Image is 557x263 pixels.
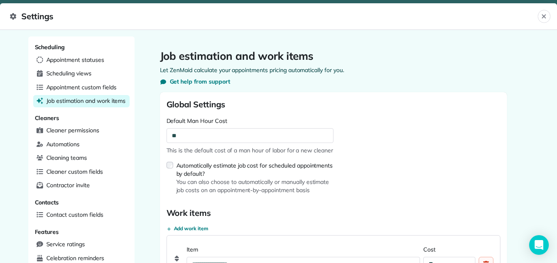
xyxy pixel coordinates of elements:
h1: Job estimation and work items [160,50,507,63]
span: Job estimation and work items [46,97,126,105]
span: Features [35,228,59,236]
label: Cost [423,245,475,254]
a: Appointment statuses [33,54,130,66]
span: Cleaner permissions [46,126,99,134]
h2: Global Settings [167,99,333,110]
label: Automatically estimate job cost for scheduled appointments by default? [176,161,333,178]
span: Cleaning teams [46,154,87,162]
span: Contractor invite [46,181,90,189]
button: Close [538,10,550,23]
span: Celebration reminders [46,254,104,262]
span: Add work item [174,225,209,232]
span: Contacts [35,199,59,206]
div: Open Intercom Messenger [529,235,549,255]
a: Cleaning teams [33,152,130,164]
h2: Work items [167,207,500,219]
span: Cleaner custom fields [46,168,103,176]
span: Appointment custom fields [46,83,116,91]
label: Default Man Hour Cost [167,117,333,125]
span: This is the default cost of a man hour of labor for a new cleaner [167,146,333,154]
a: Cleaner custom fields [33,166,130,178]
span: Appointment statuses [46,56,104,64]
a: Cleaner permissions [33,125,130,137]
span: Scheduling views [46,69,91,77]
a: Service ratings [33,238,130,251]
span: Service ratings [46,240,85,248]
span: Cleaners [35,114,59,122]
p: Let ZenMaid calculate your appointments pricing automatically for you. [160,66,507,74]
a: Job estimation and work items [33,95,130,107]
button: Add work item [167,225,209,232]
a: Automations [33,138,130,151]
span: Settings [10,10,538,23]
a: Scheduling views [33,68,130,80]
a: Contractor invite [33,179,130,192]
a: Appointment custom fields [33,82,130,94]
span: Scheduling [35,43,65,51]
button: Get help from support [160,77,230,86]
span: Get help from support [170,77,230,86]
span: Automations [46,140,80,148]
a: Contact custom fields [33,209,130,221]
span: You can also choose to automatically or manually estimate job costs on an appointment-by-appointm... [176,178,333,194]
span: Contact custom fields [46,211,103,219]
label: Item [187,245,420,254]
